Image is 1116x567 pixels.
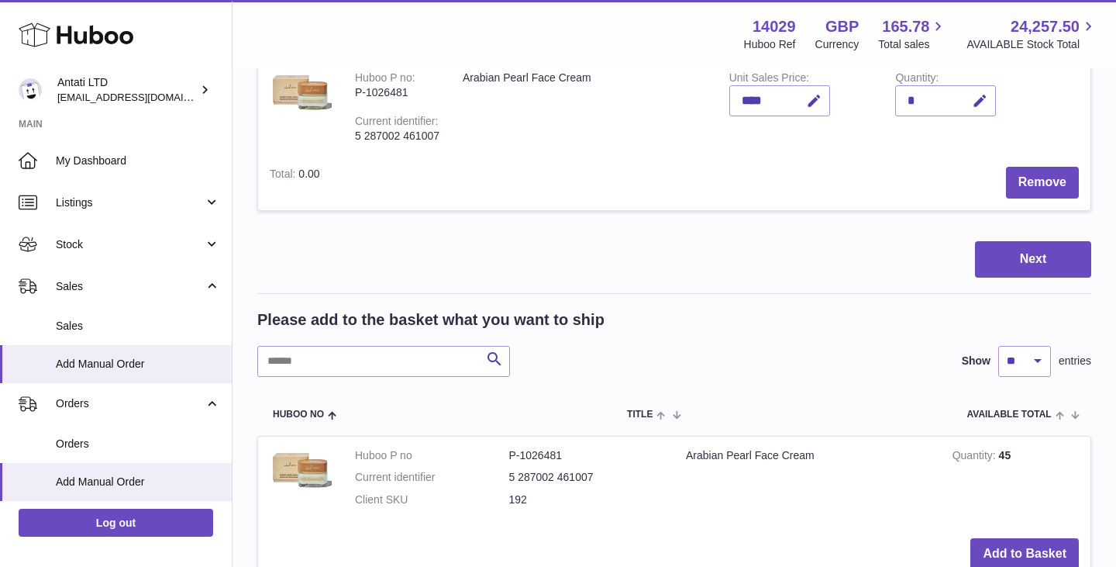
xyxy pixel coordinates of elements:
span: 165.78 [882,16,929,37]
label: Unit Sales Price [729,71,809,88]
span: entries [1059,354,1091,368]
span: 24,257.50 [1011,16,1080,37]
span: Total sales [878,37,947,52]
strong: Quantity [952,449,999,465]
label: Total [270,168,298,184]
div: Current identifier [355,115,438,131]
span: Add Manual Order [56,475,220,489]
dt: Client SKU [355,493,509,507]
dt: Huboo P no [355,448,509,463]
span: AVAILABLE Stock Total [966,37,1097,52]
span: [EMAIL_ADDRESS][DOMAIN_NAME] [57,91,228,103]
div: Huboo Ref [744,37,796,52]
span: Sales [56,319,220,334]
a: Log out [19,509,213,537]
dd: 5 287002 461007 [509,470,663,485]
span: Sales [56,279,204,294]
dd: 192 [509,493,663,507]
div: Antati LTD [57,75,197,105]
td: Arabian Pearl Face Cream [451,59,718,155]
img: Arabian Pearl Face Cream [270,71,332,115]
span: 0.00 [298,168,319,180]
span: Listings [56,195,204,210]
h2: Please add to the basket what you want to ship [257,309,604,330]
span: My Dashboard [56,154,220,168]
span: AVAILABLE Total [967,410,1052,420]
div: P-1026481 [355,85,439,100]
td: Arabian Pearl Face Cream [674,437,941,527]
span: Huboo no [273,410,324,420]
label: Show [962,354,990,368]
span: Title [627,410,653,420]
img: toufic@antatiskin.com [19,78,42,102]
span: Add Manual Order [56,357,220,372]
div: Huboo P no [355,71,415,88]
dd: P-1026481 [509,448,663,463]
span: Orders [56,437,220,451]
span: Orders [56,396,204,411]
button: Remove [1006,167,1079,199]
div: Currency [815,37,859,52]
dt: Current identifier [355,470,509,485]
a: 165.78 Total sales [878,16,947,52]
label: Quantity [895,71,939,88]
button: Next [975,241,1091,278]
span: Stock [56,237,204,252]
a: 24,257.50 AVAILABLE Stock Total [966,16,1097,52]
strong: 14029 [753,16,796,37]
img: Arabian Pearl Face Cream [270,448,332,493]
div: 5 287002 461007 [355,129,439,143]
td: 45 [941,437,1090,527]
strong: GBP [825,16,859,37]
